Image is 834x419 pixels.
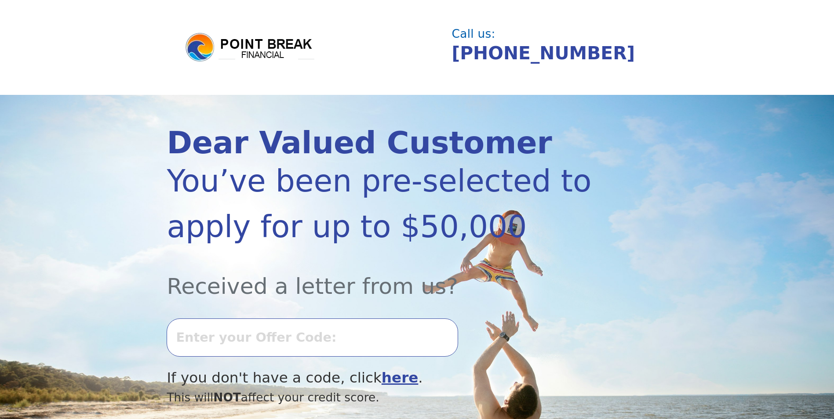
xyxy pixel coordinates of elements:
div: Received a letter from us? [167,249,592,303]
div: You’ve been pre-selected to apply for up to $50,000 [167,158,592,249]
div: This will affect your credit score. [167,389,592,406]
input: Enter your Offer Code: [167,318,458,356]
div: Dear Valued Customer [167,128,592,158]
a: here [382,369,419,386]
span: NOT [213,390,241,404]
img: logo.png [184,32,316,63]
div: If you don't have a code, click . [167,367,592,389]
a: [PHONE_NUMBER] [452,43,635,64]
div: Call us: [452,28,660,40]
